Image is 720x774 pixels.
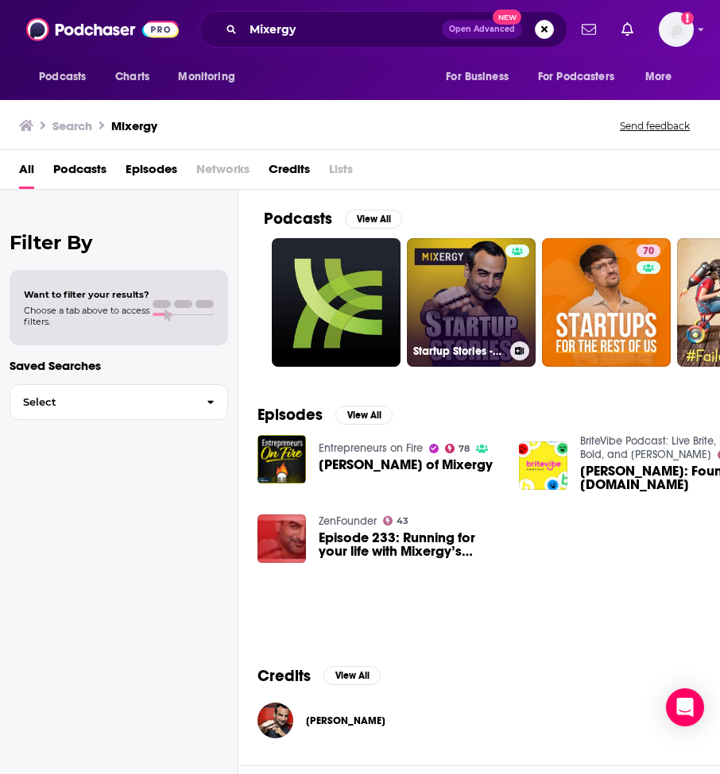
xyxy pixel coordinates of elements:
a: Episode 233: Running for your life with Mixergy’s Andrew Warner [319,531,500,558]
span: 78 [459,445,470,452]
a: CreditsView All [257,666,381,686]
button: View All [323,666,381,685]
a: 70 [637,245,660,257]
span: Want to filter your results? [24,289,149,300]
h2: Episodes [257,405,323,425]
a: Podcasts [53,156,106,189]
div: Search podcasts, credits, & more... [199,11,567,48]
button: open menu [634,62,692,92]
div: Open Intercom Messenger [666,688,704,726]
span: [PERSON_NAME] [306,714,385,727]
a: EpisodesView All [257,405,393,425]
a: Show notifications dropdown [575,16,602,43]
span: Lists [329,156,353,189]
span: 70 [643,244,654,260]
button: Select [10,384,228,420]
h3: Startup Stories - Mixergy [413,345,504,358]
a: 78 [445,444,470,453]
img: Andrew Warner: Founder of Mixergy.com [519,441,567,490]
h2: Credits [257,666,311,686]
img: Andrew Warner [257,703,293,738]
a: 43 [383,516,409,526]
button: open menu [167,62,255,92]
a: Show notifications dropdown [615,16,640,43]
img: Andrew Warner of Mixergy [257,435,306,483]
span: Logged in as Society22 [659,12,694,47]
h3: Mixergy [111,118,157,133]
span: [PERSON_NAME] of Mixergy [319,458,493,472]
a: ZenFounder [319,514,377,528]
button: Open AdvancedNew [442,20,522,39]
button: open menu [28,62,106,92]
span: Podcasts [39,66,86,88]
img: Episode 233: Running for your life with Mixergy’s Andrew Warner [257,514,306,563]
a: Entrepreneurs on Fire [319,441,423,455]
a: PodcastsView All [264,209,402,229]
a: Charts [105,62,159,92]
span: For Business [446,66,509,88]
span: More [645,66,672,88]
span: Select [10,397,194,407]
button: Send feedback [615,119,695,133]
a: Andrew Warner [306,714,385,727]
svg: Add a profile image [681,12,694,25]
input: Search podcasts, credits, & more... [243,17,442,42]
span: Choose a tab above to access filters. [24,305,149,327]
span: Charts [115,66,149,88]
img: User Profile [659,12,694,47]
button: View All [335,406,393,425]
a: All [19,156,34,189]
button: Andrew WarnerAndrew Warner [257,695,701,746]
p: Saved Searches [10,358,228,373]
span: 43 [397,518,408,525]
span: Open Advanced [449,25,515,33]
img: Podchaser - Follow, Share and Rate Podcasts [26,14,179,44]
h3: Search [52,118,92,133]
a: Credits [269,156,310,189]
a: Episodes [126,156,177,189]
button: open menu [435,62,528,92]
span: Networks [196,156,250,189]
button: View All [345,210,402,229]
button: Show profile menu [659,12,694,47]
a: Andrew Warner of Mixergy [319,458,493,472]
span: New [493,10,521,25]
a: Startup Stories - Mixergy [407,238,536,367]
span: For Podcasters [538,66,614,88]
h2: Podcasts [264,209,332,229]
a: 70 [542,238,671,367]
h2: Filter By [10,231,228,254]
span: Monitoring [178,66,234,88]
span: Episode 233: Running for your life with Mixergy’s [PERSON_NAME] [319,531,500,558]
button: open menu [528,62,637,92]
